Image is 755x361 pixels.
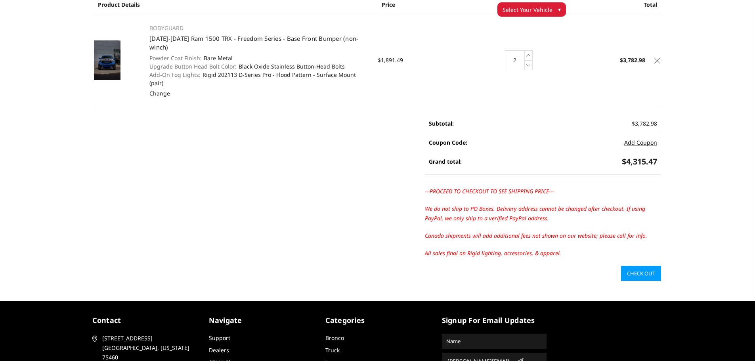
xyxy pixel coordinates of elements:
a: Check out [621,266,661,281]
a: SEMA Show [394,7,429,18]
h5: Categories [325,315,430,326]
a: Support [302,7,333,18]
a: Home [220,7,237,18]
dt: Upgrade Button Head Bolt Color: [149,62,237,71]
p: BODYGUARD [149,23,369,33]
a: Truck [325,346,340,354]
a: Support [209,334,230,342]
h5: Navigate [209,315,313,326]
h5: signup for email updates [442,315,547,326]
span: ▾ [558,5,561,13]
a: [DATE]-[DATE] Ram 1500 TRX - Freedom Series - Base Front Bumper (non-winch) [149,34,358,52]
iframe: Chat Widget [715,323,755,361]
strong: Grand total: [429,158,462,165]
dd: Rigid 202113 D-Series Pro - Flood Pattern - Surface Mount (pair) [149,71,369,87]
button: Select Your Vehicle [497,2,566,17]
a: Change [149,90,170,97]
a: shop all [254,7,286,18]
strong: Subtotal: [429,120,454,127]
p: We do not ship to PO Boxes. Delivery address cannot be changed after checkout. If using PayPal, w... [425,204,661,223]
span: $4,315.47 [622,156,657,167]
p: All sales final on Rigid lighting, accessories, & apparel. [425,248,661,258]
a: Bronco [325,334,344,342]
a: Dealers [349,7,379,18]
dt: Add-On Fog Lights: [149,71,201,79]
h5: contact [92,315,197,326]
a: News [445,7,461,18]
a: Dealers [209,346,229,354]
input: Name [443,335,545,348]
button: Add Coupon [624,138,657,147]
span: $1,891.49 [378,56,403,64]
img: 2021-2024 Ram 1500 TRX - Freedom Series - Base Front Bumper (non-winch) [94,40,120,80]
p: Canada shipments will add additional fees not shown on our website; please call for info. [425,231,661,241]
strong: $3,782.98 [620,56,645,64]
span: Select Your Vehicle [503,6,552,14]
dd: Bare Metal [149,54,369,62]
span: $3,782.98 [632,120,657,127]
dd: Black Oxide Stainless Button-Head Bolts [149,62,369,71]
p: ---PROCEED TO CHECKOUT TO SEE SHIPPING PRICE--- [425,187,661,196]
strong: Coupon Code: [429,139,467,146]
dt: Powder Coat Finish: [149,54,202,62]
